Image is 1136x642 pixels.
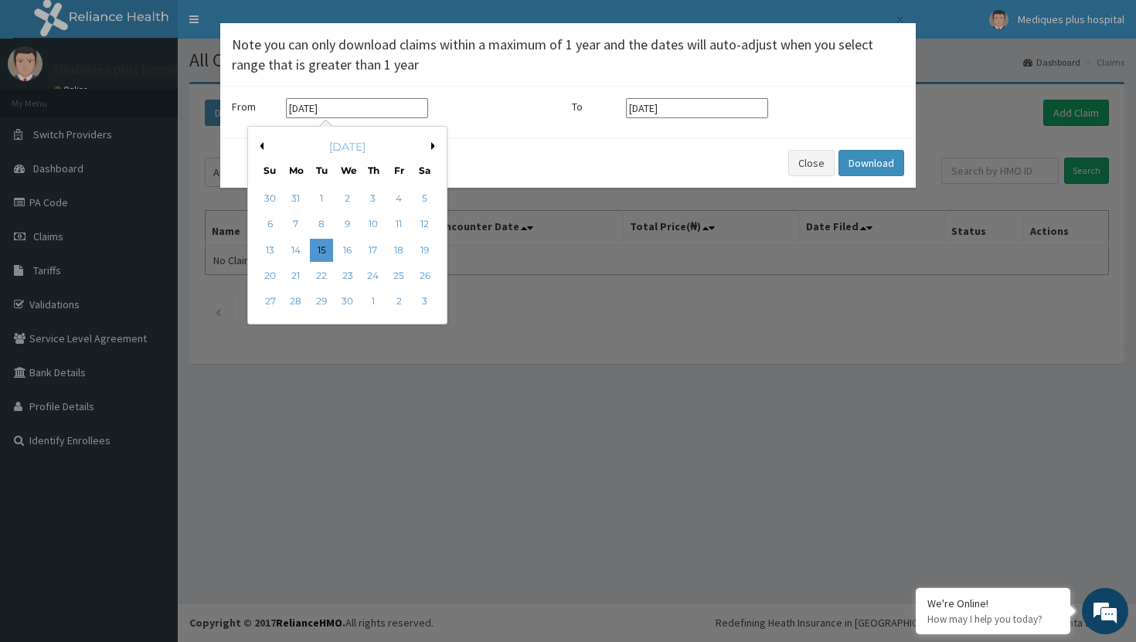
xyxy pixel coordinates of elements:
[367,164,380,177] div: Th
[264,164,277,177] div: Su
[387,290,410,314] div: Choose Friday, May 2nd, 2025
[284,187,308,210] div: Choose Monday, March 31st, 2025
[413,213,437,236] div: Choose Saturday, April 12th, 2025
[341,164,354,177] div: We
[362,264,385,287] div: Choose Thursday, April 24th, 2025
[626,98,768,118] input: Select end date
[310,213,333,236] div: Choose Tuesday, April 8th, 2025
[387,264,410,287] div: Choose Friday, April 25th, 2025
[310,290,333,314] div: Choose Tuesday, April 29th, 2025
[259,213,282,236] div: Choose Sunday, April 6th, 2025
[310,264,333,287] div: Choose Tuesday, April 22nd, 2025
[8,422,294,476] textarea: Type your message and hit 'Enter'
[927,596,1059,610] div: We're Online!
[284,290,308,314] div: Choose Monday, April 28th, 2025
[362,290,385,314] div: Choose Thursday, May 1st, 2025
[90,195,213,351] span: We're online!
[315,164,328,177] div: Tu
[572,99,618,114] label: To
[838,150,904,176] button: Download
[284,239,308,262] div: Choose Monday, April 14th, 2025
[894,12,904,28] button: Close
[259,239,282,262] div: Choose Sunday, April 13th, 2025
[362,187,385,210] div: Choose Thursday, April 3rd, 2025
[254,139,440,155] div: [DATE]
[362,239,385,262] div: Choose Thursday, April 17th, 2025
[256,142,264,150] button: Previous Month
[259,290,282,314] div: Choose Sunday, April 27th, 2025
[257,186,437,315] div: month 2025-04
[29,77,63,116] img: d_794563401_company_1708531726252_794563401
[336,187,359,210] div: Choose Wednesday, April 2nd, 2025
[387,213,410,236] div: Choose Friday, April 11th, 2025
[284,213,308,236] div: Choose Monday, April 7th, 2025
[387,239,410,262] div: Choose Friday, April 18th, 2025
[232,99,278,114] label: From
[310,239,333,262] div: Choose Tuesday, April 15th, 2025
[413,264,437,287] div: Choose Saturday, April 26th, 2025
[413,290,437,314] div: Choose Saturday, May 3rd, 2025
[896,9,904,30] span: ×
[259,264,282,287] div: Choose Sunday, April 20th, 2025
[336,264,359,287] div: Choose Wednesday, April 23rd, 2025
[362,213,385,236] div: Choose Thursday, April 10th, 2025
[289,164,302,177] div: Mo
[253,8,291,45] div: Minimize live chat window
[80,87,260,107] div: Chat with us now
[259,187,282,210] div: Choose Sunday, March 30th, 2025
[232,35,904,74] h4: Note you can only download claims within a maximum of 1 year and the dates will auto-adjust when ...
[788,150,835,176] button: Close
[286,98,428,118] input: Select start date
[310,187,333,210] div: Choose Tuesday, April 1st, 2025
[418,164,431,177] div: Sa
[336,290,359,314] div: Choose Wednesday, April 30th, 2025
[413,187,437,210] div: Choose Saturday, April 5th, 2025
[284,264,308,287] div: Choose Monday, April 21st, 2025
[431,142,439,150] button: Next Month
[413,239,437,262] div: Choose Saturday, April 19th, 2025
[336,239,359,262] div: Choose Wednesday, April 16th, 2025
[336,213,359,236] div: Choose Wednesday, April 9th, 2025
[393,164,406,177] div: Fr
[927,613,1059,626] p: How may I help you today?
[387,187,410,210] div: Choose Friday, April 4th, 2025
